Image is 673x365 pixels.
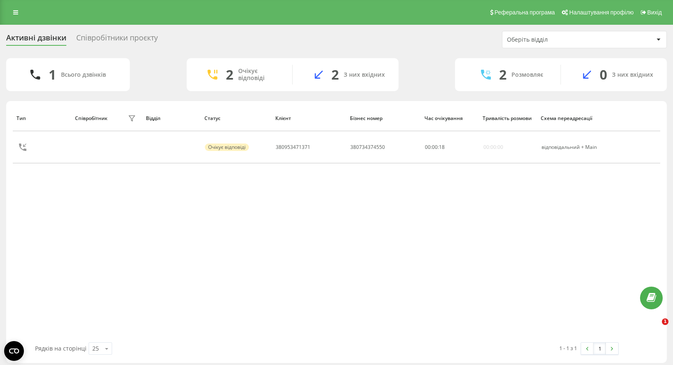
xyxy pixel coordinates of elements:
[425,144,431,151] span: 00
[49,67,56,82] div: 1
[511,71,543,78] div: Розмовляє
[276,144,310,150] div: 380953471371
[439,144,445,151] span: 18
[647,9,662,16] span: Вихід
[205,144,249,151] div: Очікує відповіді
[424,115,475,121] div: Час очікування
[350,115,417,121] div: Бізнес номер
[559,344,577,352] div: 1 - 1 з 1
[569,9,633,16] span: Налаштування профілю
[542,144,598,150] div: відповідальний + Main
[76,33,158,46] div: Співробітники проєкту
[6,33,66,46] div: Активні дзвінки
[238,68,280,82] div: Очікує відповіді
[204,115,267,121] div: Статус
[432,144,438,151] span: 00
[425,144,445,150] div: : :
[344,71,385,78] div: З них вхідних
[275,115,342,121] div: Клієнт
[35,344,87,352] span: Рядків на сторінці
[645,318,665,338] iframe: Intercom live chat
[61,71,106,78] div: Всього дзвінків
[350,144,385,150] div: 380734374550
[612,71,653,78] div: З них вхідних
[483,144,503,150] div: 00:00:00
[600,67,607,82] div: 0
[495,9,555,16] span: Реферальна програма
[75,115,108,121] div: Співробітник
[92,344,99,353] div: 25
[16,115,67,121] div: Тип
[331,67,339,82] div: 2
[593,343,606,354] a: 1
[541,115,598,121] div: Схема переадресації
[4,341,24,361] button: Open CMP widget
[662,318,668,325] span: 1
[483,115,533,121] div: Тривалість розмови
[146,115,196,121] div: Відділ
[226,67,233,82] div: 2
[507,36,605,43] div: Оберіть відділ
[499,67,507,82] div: 2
